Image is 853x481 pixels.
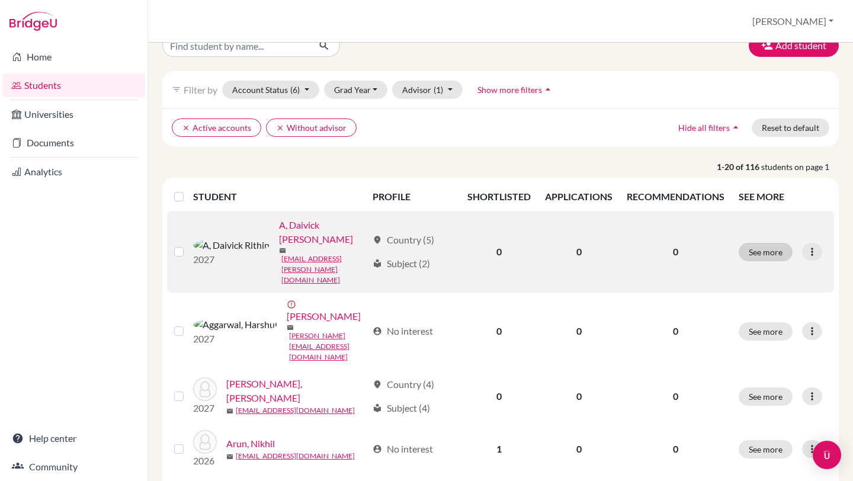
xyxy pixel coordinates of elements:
[2,102,145,126] a: Universities
[236,451,355,461] a: [EMAIL_ADDRESS][DOMAIN_NAME]
[193,318,277,332] img: Aggarwal, Harshul
[460,211,538,293] td: 0
[761,161,839,173] span: students on page 1
[739,387,793,406] button: See more
[542,84,554,95] i: arrow_drop_up
[373,444,382,454] span: account_circle
[279,218,368,246] a: A, Daivick [PERSON_NAME]
[2,455,145,479] a: Community
[226,408,233,415] span: mail
[184,84,217,95] span: Filter by
[193,182,366,211] th: STUDENT
[2,427,145,450] a: Help center
[749,34,839,57] button: Add student
[373,233,434,247] div: Country (5)
[324,81,388,99] button: Grad Year
[226,453,233,460] span: mail
[373,256,430,271] div: Subject (2)
[365,182,460,211] th: PROFILE
[193,430,217,454] img: Arun, Nikhil
[434,85,443,95] span: (1)
[193,401,217,415] p: 2027
[460,293,538,370] td: 0
[373,401,430,415] div: Subject (4)
[373,259,382,268] span: local_library
[627,389,724,403] p: 0
[2,160,145,184] a: Analytics
[279,247,286,254] span: mail
[730,121,742,133] i: arrow_drop_up
[193,238,270,252] img: A, Daivick Rithin
[172,118,261,137] button: clearActive accounts
[732,182,834,211] th: SEE MORE
[193,454,217,468] p: 2026
[222,81,319,99] button: Account Status(6)
[373,403,382,413] span: local_library
[2,73,145,97] a: Students
[668,118,752,137] button: Hide all filtersarrow_drop_up
[236,405,355,416] a: [EMAIL_ADDRESS][DOMAIN_NAME]
[193,252,270,267] p: 2027
[287,300,299,309] span: error_outline
[627,245,724,259] p: 0
[460,182,538,211] th: SHORTLISTED
[813,441,841,469] div: Open Intercom Messenger
[182,124,190,132] i: clear
[373,377,434,392] div: Country (4)
[281,254,368,286] a: [EMAIL_ADDRESS][PERSON_NAME][DOMAIN_NAME]
[392,81,463,99] button: Advisor(1)
[467,81,564,99] button: Show more filtersarrow_drop_up
[162,34,309,57] input: Find student by name...
[172,85,181,94] i: filter_list
[2,131,145,155] a: Documents
[678,123,730,133] span: Hide all filters
[226,377,368,405] a: [PERSON_NAME], [PERSON_NAME]
[739,440,793,458] button: See more
[739,243,793,261] button: See more
[289,331,368,363] a: [PERSON_NAME][EMAIL_ADDRESS][DOMAIN_NAME]
[290,85,300,95] span: (6)
[373,326,382,336] span: account_circle
[373,380,382,389] span: location_on
[276,124,284,132] i: clear
[627,442,724,456] p: 0
[717,161,761,173] strong: 1-20 of 116
[620,182,732,211] th: RECOMMENDATIONS
[747,10,839,33] button: [PERSON_NAME]
[739,322,793,341] button: See more
[287,324,294,331] span: mail
[287,309,361,323] a: [PERSON_NAME]
[538,293,620,370] td: 0
[460,370,538,423] td: 0
[627,324,724,338] p: 0
[373,324,433,338] div: No interest
[373,442,433,456] div: No interest
[538,182,620,211] th: APPLICATIONS
[538,423,620,475] td: 0
[226,437,275,451] a: Arun, Nikhil
[266,118,357,137] button: clearWithout advisor
[538,211,620,293] td: 0
[477,85,542,95] span: Show more filters
[9,12,57,31] img: Bridge-U
[193,377,217,401] img: Ahamed Meeran, Fahmitha Fatima
[538,370,620,423] td: 0
[752,118,829,137] button: Reset to default
[373,235,382,245] span: location_on
[193,332,277,346] p: 2027
[2,45,145,69] a: Home
[460,423,538,475] td: 1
